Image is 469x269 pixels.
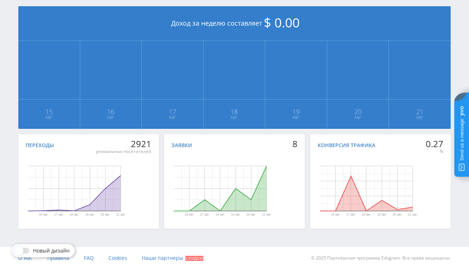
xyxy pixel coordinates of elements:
[377,213,386,217] text: 19 авг.
[426,149,443,154] div: %
[392,213,402,217] text: 20 авг.
[142,115,203,120] span: Авг
[81,115,141,120] span: Авг
[247,213,256,217] text: 20 авг.
[216,213,225,217] text: 18 авг.
[149,152,291,225] svg: Диаграмма.
[116,213,125,217] text: 21 авг.
[426,139,443,149] div: 0.27
[318,142,375,148] div: Конверсия трафика
[101,213,110,217] text: 20 авг.
[96,149,151,154] div: уникальных посетителей
[185,213,194,217] text: 16 авг.
[346,213,355,217] text: 17 авг.
[408,213,417,217] text: 21 авг.
[330,213,340,217] text: 16 авг.
[96,139,151,149] div: 2921
[231,213,240,217] text: 19 авг.
[18,254,33,261] span: О нас
[142,254,183,261] span: Наши партнеры
[4,152,145,225] svg: Диаграмма.
[328,109,388,115] span: 20
[26,142,54,148] div: Переходы
[389,109,450,115] span: 21
[238,247,451,269] div: © 2025 Партнёрская программа Edugram. Все права защищены.
[296,152,437,225] svg: Диаграмма.
[70,213,79,217] text: 18 авг.
[84,247,94,269] a: FAQ
[84,254,94,261] span: FAQ
[264,14,300,31] span: $ 0.00
[108,254,127,261] span: Cookies
[108,247,127,269] a: Cookies
[292,139,298,149] div: 8
[19,109,80,115] span: 15
[142,109,203,115] span: 17
[47,254,69,261] span: Правила
[47,247,69,269] a: Правила
[204,109,265,115] span: 18
[185,256,203,261] span: Скидки
[142,247,203,269] a: Наши партнеры Скидки
[18,247,33,269] a: О нас
[262,213,271,217] text: 21 авг.
[328,115,388,120] span: Авг
[200,213,209,217] text: 17 авг.
[54,213,63,217] text: 17 авг.
[389,115,450,120] span: Авг
[33,248,70,254] span: Новый дизайн
[171,142,192,148] div: Заявки
[81,109,141,115] span: 16
[266,109,326,115] span: 19
[19,115,80,120] span: Авг
[204,115,265,120] span: Авг
[39,213,48,217] text: 16 авг.
[18,6,451,41] div: Доход за неделю составляет
[362,213,371,217] text: 18 авг.
[266,115,326,120] span: Авг
[85,213,94,217] text: 19 авг.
